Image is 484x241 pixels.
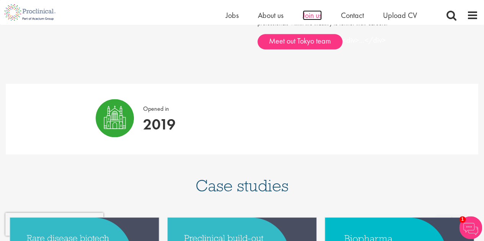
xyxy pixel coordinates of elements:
a: Meet out Tokyo team [257,34,342,49]
span: 1 [459,216,466,223]
p: 2019 [143,113,176,135]
h1: Case studies [6,177,478,194]
a: Jobs [226,10,239,20]
span: <div>…</div> [342,35,386,45]
img: Chatbot [459,216,482,239]
a: About us [258,10,284,20]
iframe: reCAPTCHA [5,213,103,236]
a: Contact [341,10,364,20]
a: Upload CV [383,10,417,20]
img: Basel icon [96,99,134,137]
p: Opened in [143,99,176,113]
a: Join us [303,10,322,20]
